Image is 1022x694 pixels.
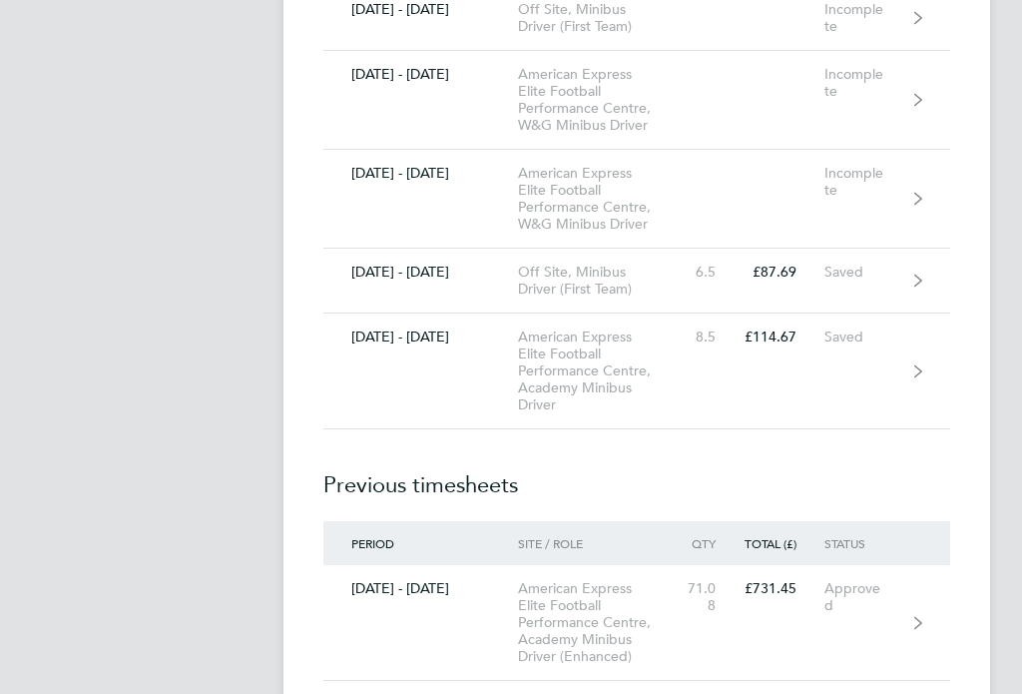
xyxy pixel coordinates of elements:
[351,535,394,551] span: Period
[824,1,912,35] div: Incomplete
[323,429,950,521] h2: Previous timesheets
[681,580,744,614] div: 71.08
[824,536,912,550] div: Status
[824,165,912,199] div: Incomplete
[824,329,912,346] div: Saved
[744,536,825,550] div: Total (£)
[323,1,518,18] div: [DATE] - [DATE]
[681,329,744,346] div: 8.5
[518,264,681,298] div: Off Site, Minibus Driver (First Team)
[323,165,518,182] div: [DATE] - [DATE]
[323,150,950,249] a: [DATE] - [DATE]American Express Elite Football Performance Centre, W&G Minibus DriverIncomplete
[323,264,518,281] div: [DATE] - [DATE]
[824,580,912,614] div: Approved
[323,66,518,83] div: [DATE] - [DATE]
[323,329,518,346] div: [DATE] - [DATE]
[323,249,950,314] a: [DATE] - [DATE]Off Site, Minibus Driver (First Team)6.5£87.69Saved
[518,1,681,35] div: Off Site, Minibus Driver (First Team)
[744,264,825,281] div: £87.69
[681,264,744,281] div: 6.5
[323,51,950,150] a: [DATE] - [DATE]American Express Elite Football Performance Centre, W&G Minibus DriverIncomplete
[323,580,518,597] div: [DATE] - [DATE]
[824,66,912,100] div: Incomplete
[323,314,950,429] a: [DATE] - [DATE]American Express Elite Football Performance Centre, Academy Minibus Driver8.5£114....
[518,329,681,413] div: American Express Elite Football Performance Centre, Academy Minibus Driver
[744,580,825,597] div: £731.45
[518,165,681,233] div: American Express Elite Football Performance Centre, W&G Minibus Driver
[323,565,950,681] a: [DATE] - [DATE]American Express Elite Football Performance Centre, Academy Minibus Driver (Enhanc...
[681,536,744,550] div: Qty
[518,66,681,134] div: American Express Elite Football Performance Centre, W&G Minibus Driver
[824,264,912,281] div: Saved
[744,329,825,346] div: £114.67
[518,580,681,665] div: American Express Elite Football Performance Centre, Academy Minibus Driver (Enhanced)
[518,536,681,550] div: Site / Role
